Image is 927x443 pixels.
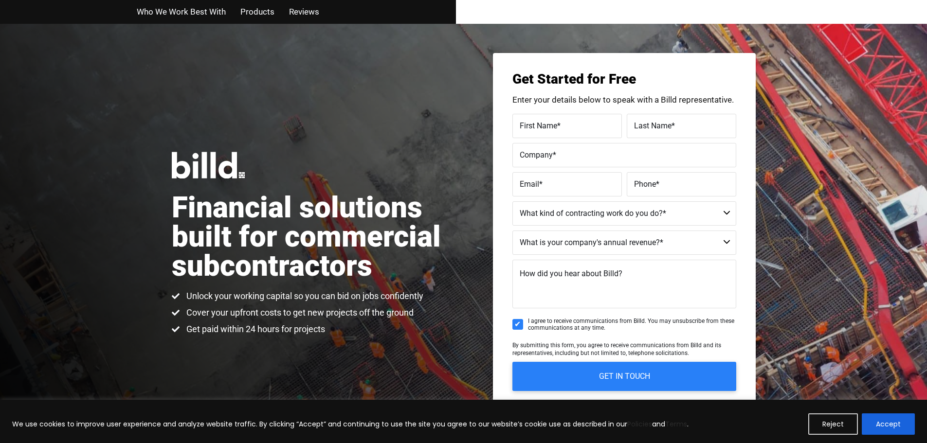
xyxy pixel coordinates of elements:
span: I agree to receive communications from Billd. You may unsubscribe from these communications at an... [528,318,736,332]
input: I agree to receive communications from Billd. You may unsubscribe from these communications at an... [512,319,523,330]
button: Accept [862,413,915,435]
a: Policies [627,419,652,429]
span: Company [520,150,553,159]
a: Terms [665,419,687,429]
a: Who We Work Best With [137,5,226,19]
span: Email [520,179,539,188]
span: Phone [634,179,656,188]
h1: Financial solutions built for commercial subcontractors [172,193,464,281]
span: Get paid within 24 hours for projects [184,323,325,335]
span: By submitting this form, you agree to receive communications from Billd and its representatives, ... [512,342,721,356]
button: Reject [808,413,858,435]
p: Enter your details below to speak with a Billd representative. [512,96,736,104]
span: Cover your upfront costs to get new projects off the ground [184,307,414,319]
input: GET IN TOUCH [512,362,736,391]
a: Reviews [289,5,319,19]
h3: Get Started for Free [512,72,736,86]
span: Unlock your working capital so you can bid on jobs confidently [184,290,423,302]
a: Products [240,5,274,19]
span: First Name [520,121,557,130]
span: Last Name [634,121,672,130]
p: We use cookies to improve user experience and analyze website traffic. By clicking “Accept” and c... [12,418,689,430]
span: How did you hear about Billd? [520,269,622,278]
